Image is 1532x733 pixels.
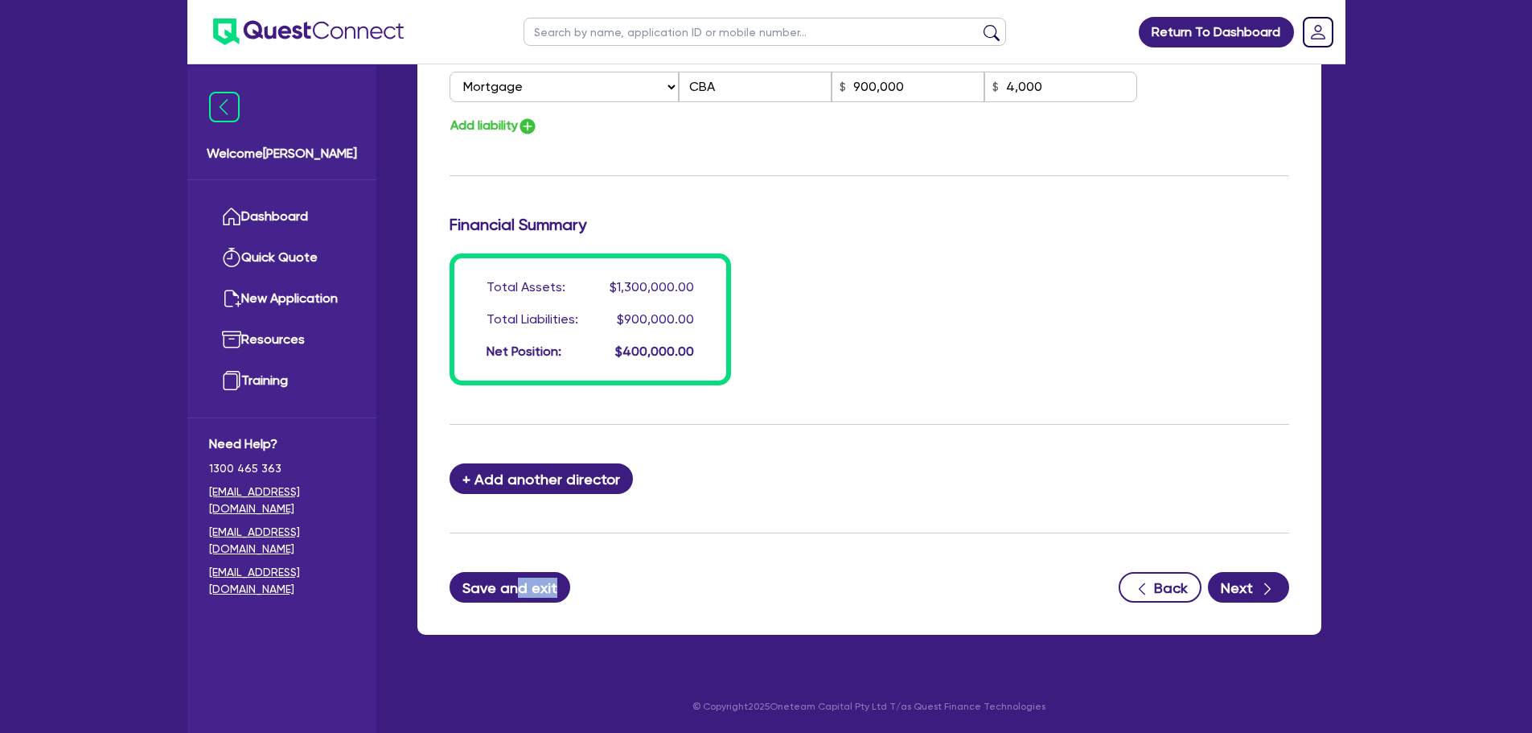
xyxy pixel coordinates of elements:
a: [EMAIL_ADDRESS][DOMAIN_NAME] [209,484,355,517]
h3: Financial Summary [450,215,1289,234]
img: icon-menu-close [209,92,240,122]
span: Need Help? [209,434,355,454]
a: Quick Quote [209,237,355,278]
button: Back [1119,572,1201,603]
img: resources [222,330,241,349]
span: $400,000.00 [615,344,694,359]
img: quick-quote [222,248,241,267]
a: Training [209,360,355,402]
img: icon-add [518,117,537,136]
input: Search by name, application ID or mobile number... [524,18,1006,46]
img: new-application [222,289,241,308]
a: [EMAIL_ADDRESS][DOMAIN_NAME] [209,564,355,598]
input: Balance / Credit Limit [832,72,984,102]
span: $900,000.00 [617,311,694,327]
img: training [222,371,241,390]
a: Return To Dashboard [1139,17,1294,47]
img: quest-connect-logo-blue [213,19,404,45]
button: Next [1208,572,1289,603]
span: 1300 465 363 [209,460,355,477]
a: Resources [209,319,355,360]
span: Welcome [PERSON_NAME] [207,144,357,163]
a: Dropdown toggle [1297,11,1339,53]
button: + Add another director [450,463,634,494]
p: © Copyright 2025 Oneteam Capital Pty Ltd T/as Quest Finance Technologies [406,699,1333,714]
a: New Application [209,278,355,319]
div: Total Liabilities: [487,310,578,329]
button: Save and exit [450,572,571,603]
span: $1,300,000.00 [610,279,694,294]
input: Lender Name [679,72,832,102]
div: Net Position: [487,342,561,361]
a: [EMAIL_ADDRESS][DOMAIN_NAME] [209,524,355,558]
div: Total Assets: [487,278,565,297]
input: Monthly Repayment [984,72,1137,102]
a: Dashboard [209,196,355,237]
button: Add liability [450,115,538,137]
